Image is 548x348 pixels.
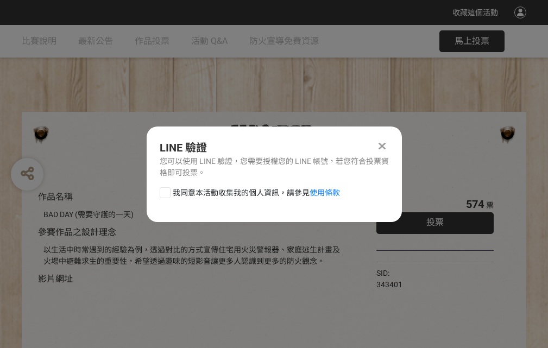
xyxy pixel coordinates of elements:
a: 作品投票 [135,25,169,58]
span: 比賽說明 [22,36,56,46]
span: 作品投票 [135,36,169,46]
div: BAD DAY (需要守護的一天) [43,209,344,220]
a: 比賽說明 [22,25,56,58]
span: 作品名稱 [38,192,73,202]
a: 活動 Q&A [191,25,228,58]
span: 收藏這個活動 [452,8,498,17]
span: 投票 [426,217,444,227]
span: 馬上投票 [455,36,489,46]
iframe: Facebook Share [405,268,459,279]
a: 最新公告 [78,25,113,58]
span: 影片網址 [38,274,73,284]
a: 防火宣導免費資源 [249,25,319,58]
button: 馬上投票 [439,30,505,52]
a: 使用條款 [310,188,340,197]
span: 574 [466,198,484,211]
span: 我同意本活動收集我的個人資訊，請參見 [173,187,340,199]
div: 您可以使用 LINE 驗證，您需要授權您的 LINE 帳號，若您符合投票資格即可投票。 [160,156,389,179]
span: 票 [486,201,494,210]
span: 活動 Q&A [191,36,228,46]
div: LINE 驗證 [160,140,389,156]
span: 參賽作品之設計理念 [38,227,116,237]
span: 最新公告 [78,36,113,46]
span: SID: 343401 [376,269,402,289]
div: 以生活中時常遇到的經驗為例，透過對比的方式宣傳住宅用火災警報器、家庭逃生計畫及火場中避難求生的重要性，希望透過趣味的短影音讓更多人認識到更多的防火觀念。 [43,244,344,267]
span: 防火宣導免費資源 [249,36,319,46]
